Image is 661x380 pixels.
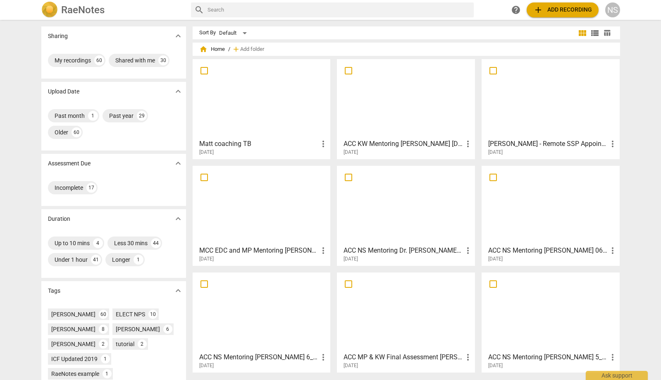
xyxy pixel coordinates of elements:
span: expand_more [173,286,183,296]
div: Shared with me [115,56,155,65]
a: Help [508,2,523,17]
h3: ACC MP & KW Final Assessment Emily C. 6_25 [344,352,463,362]
div: 29 [137,111,147,121]
span: expand_more [173,158,183,168]
span: view_list [590,28,600,38]
div: ELECT NPS [116,310,145,318]
span: expand_more [173,214,183,224]
span: [DATE] [488,256,503,263]
span: more_vert [463,246,473,256]
div: 30 [158,55,168,65]
h3: ACC NS Mentoring Dr.Bonnie B. 5_25 [488,352,608,362]
button: Show more [172,157,184,170]
span: more_vert [463,139,473,149]
h3: ACC NS Mentoring Norley N. 06_25 [488,246,608,256]
div: 1 [88,111,98,121]
img: Logo [41,2,58,18]
span: [DATE] [199,362,214,369]
p: Sharing [48,32,68,41]
span: more_vert [318,246,328,256]
div: Incomplete [55,184,83,192]
a: LogoRaeNotes [41,2,184,18]
div: [PERSON_NAME] [116,325,160,333]
div: Ask support [586,371,648,380]
span: view_module [577,28,587,38]
span: search [194,5,204,15]
a: ACC NS Mentoring Dr. [PERSON_NAME] B 6_25[DATE] [340,169,472,262]
input: Search [208,3,470,17]
h3: Matt coaching TB [199,139,319,149]
div: Past year [109,112,134,120]
span: [DATE] [488,362,503,369]
button: Tile view [576,27,589,39]
a: MCC EDC and MP Mentoring [PERSON_NAME] 7_25 Strong Contender[DATE] [196,169,328,262]
div: Default [219,26,250,40]
button: Show more [172,85,184,98]
div: My recordings [55,56,91,65]
h3: ACC KW Mentoring Sam Salnave 08/29/25 [344,139,463,149]
button: Table view [601,27,613,39]
div: 2 [138,339,147,349]
p: Assessment Due [48,159,91,168]
h3: MCC EDC and MP Mentoring Talana 7_25 Strong Contender [199,246,319,256]
span: more_vert [608,352,618,362]
span: table_chart [603,29,611,37]
a: ACC MP & KW Final Assessment [PERSON_NAME] 6_25[DATE] [340,275,472,369]
span: [DATE] [199,256,214,263]
div: Up to 10 mins [55,239,90,247]
div: 10 [148,310,157,319]
div: 4 [93,238,103,248]
span: more_vert [608,139,618,149]
a: ACC NS Mentoring [PERSON_NAME] 06_25[DATE] [484,169,617,262]
button: Upload [527,2,599,17]
a: ACC NS Mentoring [PERSON_NAME] 5_25[DATE] [484,275,617,369]
p: Upload Date [48,87,79,96]
div: Past month [55,112,85,120]
div: 2 [99,339,108,349]
div: 44 [151,238,161,248]
div: [PERSON_NAME] [51,325,95,333]
button: Show more [172,30,184,42]
div: 60 [99,310,108,319]
span: add [533,5,543,15]
span: more_vert [318,139,328,149]
button: NS [605,2,620,17]
div: 17 [86,183,96,193]
p: Duration [48,215,70,223]
span: [DATE] [344,256,358,263]
span: expand_more [173,31,183,41]
span: more_vert [608,246,618,256]
a: ACC KW Mentoring [PERSON_NAME] [DATE][DATE] [340,62,472,155]
div: Under 1 hour [55,256,88,264]
a: ACC NS Mentoring [PERSON_NAME] 6_25[DATE] [196,275,328,369]
div: 1 [101,354,110,363]
span: help [511,5,521,15]
span: [DATE] [344,149,358,156]
h3: Fiana Bess - Remote SSP Appointments-20250807_132750-Meeting Recording [488,139,608,149]
span: Add recording [533,5,592,15]
div: Less 30 mins [114,239,148,247]
div: RaeNotes example [51,370,99,378]
div: Sort By [199,30,216,36]
div: 6 [163,325,172,334]
span: more_vert [318,352,328,362]
a: Matt coaching TB[DATE] [196,62,328,155]
h2: RaeNotes [61,4,105,16]
div: [PERSON_NAME] [51,310,95,318]
span: [DATE] [488,149,503,156]
button: Show more [172,284,184,297]
span: Add folder [240,46,264,53]
div: 1 [134,255,143,265]
div: 41 [91,255,101,265]
span: more_vert [463,352,473,362]
div: Older [55,128,68,136]
span: expand_more [173,86,183,96]
span: Home [199,45,225,53]
span: / [228,46,230,53]
div: Longer [112,256,130,264]
h3: ACC NS Mentoring Dr. Bonnie B 6_25 [344,246,463,256]
div: tutorial [116,340,134,348]
span: home [199,45,208,53]
a: [PERSON_NAME] - Remote SSP Appointments-20250807_132750-Meeting Recording[DATE] [484,62,617,155]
